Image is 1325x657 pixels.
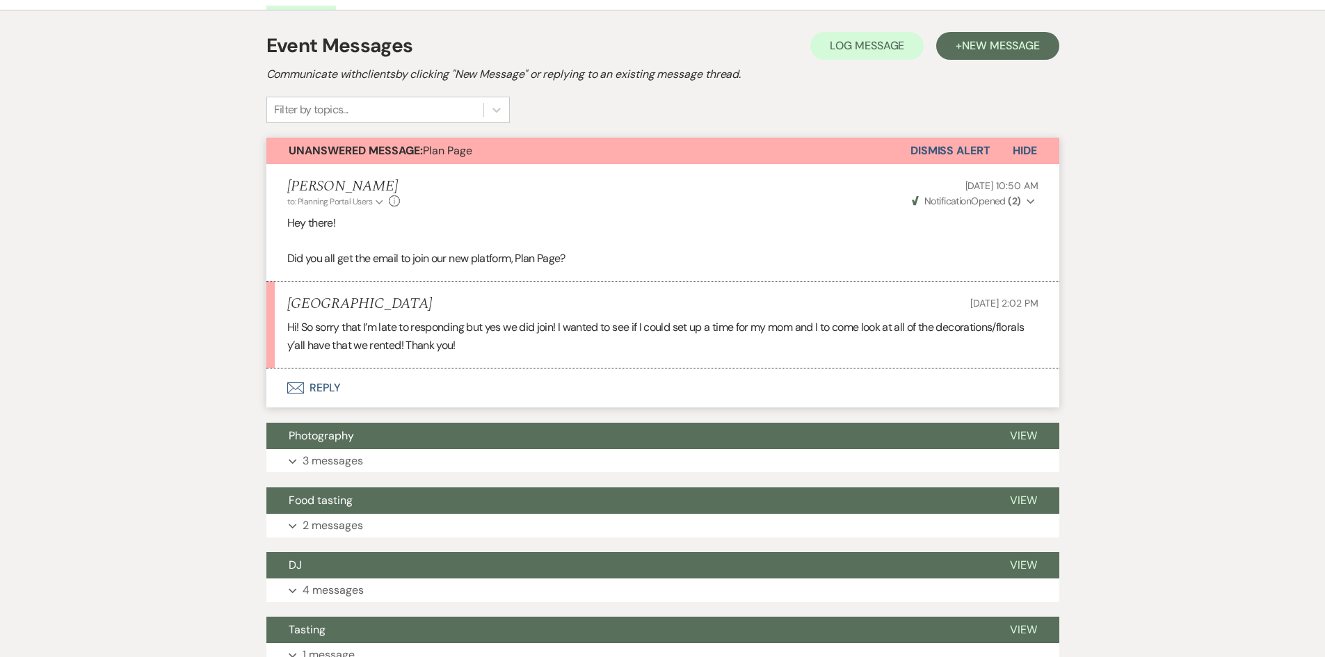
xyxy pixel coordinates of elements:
[303,452,363,470] p: 3 messages
[266,449,1059,473] button: 3 messages
[289,622,326,637] span: Tasting
[266,552,988,578] button: DJ
[1010,622,1037,637] span: View
[303,581,364,599] p: 4 messages
[287,196,373,207] span: to: Planning Portal Users
[810,32,924,60] button: Log Message
[289,143,423,158] strong: Unanswered Message:
[287,178,401,195] h5: [PERSON_NAME]
[988,617,1059,643] button: View
[988,552,1059,578] button: View
[266,514,1059,537] button: 2 messages
[962,38,1039,53] span: New Message
[287,295,433,313] h5: [GEOGRAPHIC_DATA]
[266,368,1059,407] button: Reply
[274,102,348,118] div: Filter by topics...
[266,487,988,514] button: Food tasting
[287,195,386,208] button: to: Planning Portal Users
[1008,195,1020,207] strong: ( 2 )
[1010,493,1037,508] span: View
[289,143,472,158] span: Plan Page
[266,138,910,164] button: Unanswered Message:Plan Page
[266,66,1059,83] h2: Communicate with clients by clicking "New Message" or replying to an existing message thread.
[266,578,1059,602] button: 4 messages
[289,558,302,572] span: DJ
[287,214,1038,232] p: Hey there!
[1010,558,1037,572] span: View
[266,617,988,643] button: Tasting
[1013,143,1037,158] span: Hide
[912,195,1021,207] span: Opened
[924,195,971,207] span: Notification
[289,428,354,443] span: Photography
[287,250,1038,268] p: Did you all get the email to join our new platform, Plan Page?
[910,138,990,164] button: Dismiss Alert
[287,318,1038,354] p: Hi! So sorry that I’m late to responding but yes we did join! I wanted to see if I could set up a...
[965,179,1038,192] span: [DATE] 10:50 AM
[988,423,1059,449] button: View
[910,194,1038,209] button: NotificationOpened (2)
[988,487,1059,514] button: View
[990,138,1059,164] button: Hide
[1010,428,1037,443] span: View
[266,423,988,449] button: Photography
[936,32,1059,60] button: +New Message
[303,517,363,535] p: 2 messages
[830,38,904,53] span: Log Message
[266,31,413,60] h1: Event Messages
[970,297,1038,309] span: [DATE] 2:02 PM
[289,493,353,508] span: Food tasting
